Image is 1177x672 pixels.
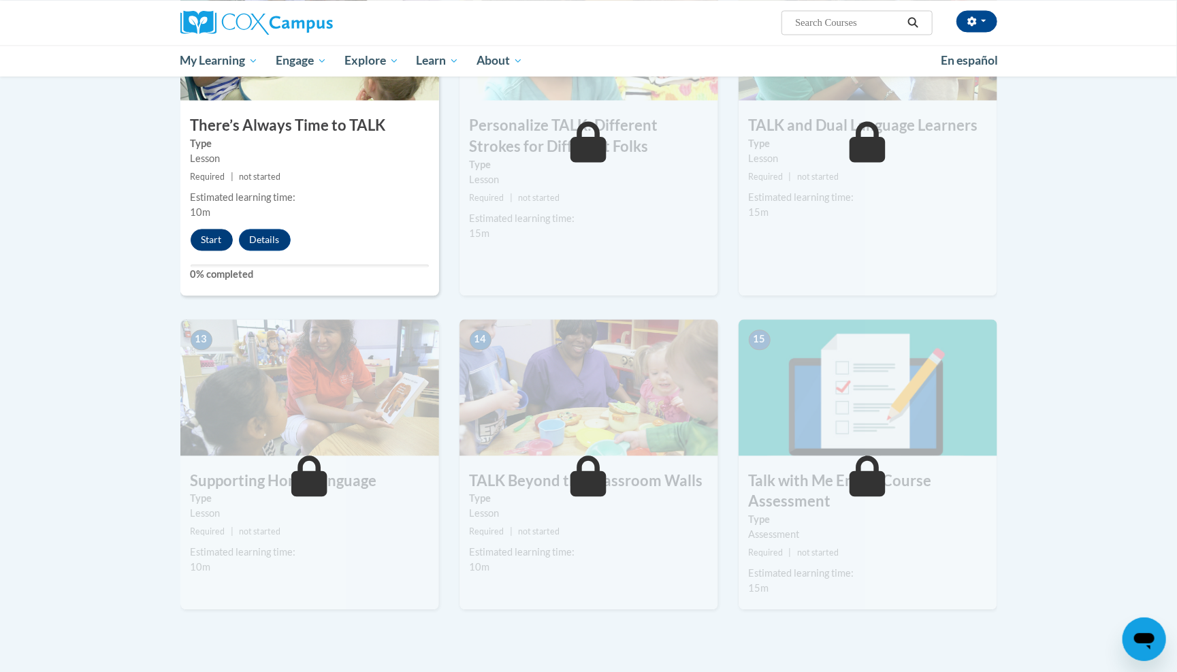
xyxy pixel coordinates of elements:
[749,527,987,542] div: Assessment
[470,157,708,172] label: Type
[789,547,792,558] span: |
[239,229,291,251] button: Details
[1123,618,1166,661] iframe: Button to launch messaging window
[739,115,997,136] h3: TALK and Dual Language Learners
[470,491,708,506] label: Type
[180,52,258,69] span: My Learning
[191,190,429,205] div: Estimated learning time:
[470,506,708,521] div: Lesson
[267,45,336,76] a: Engage
[231,172,233,182] span: |
[191,561,211,573] span: 10m
[749,512,987,527] label: Type
[172,45,268,76] a: My Learning
[336,45,408,76] a: Explore
[739,319,997,455] img: Course Image
[191,229,233,251] button: Start
[180,115,439,136] h3: There’s Always Time to TALK
[191,330,212,350] span: 13
[191,136,429,151] label: Type
[468,45,532,76] a: About
[276,52,327,69] span: Engage
[749,190,987,205] div: Estimated learning time:
[180,10,439,35] a: Cox Campus
[416,52,459,69] span: Learn
[191,267,429,282] label: 0% completed
[191,491,429,506] label: Type
[470,227,490,239] span: 15m
[477,52,523,69] span: About
[749,582,769,594] span: 15m
[470,193,504,203] span: Required
[470,545,708,560] div: Estimated learning time:
[518,526,560,537] span: not started
[191,526,225,537] span: Required
[470,526,504,537] span: Required
[459,319,718,455] img: Course Image
[344,52,399,69] span: Explore
[903,14,923,31] button: Search
[239,526,280,537] span: not started
[941,53,999,67] span: En español
[231,526,233,537] span: |
[794,14,903,31] input: Search Courses
[789,172,792,182] span: |
[749,206,769,218] span: 15m
[407,45,468,76] a: Learn
[470,561,490,573] span: 10m
[459,470,718,492] h3: TALK Beyond the Classroom Walls
[180,319,439,455] img: Course Image
[797,172,839,182] span: not started
[739,470,997,513] h3: Talk with Me End of Course Assessment
[470,330,491,350] span: 14
[749,330,771,350] span: 15
[470,172,708,187] div: Lesson
[510,193,513,203] span: |
[749,136,987,151] label: Type
[749,547,784,558] span: Required
[160,45,1018,76] div: Main menu
[749,566,987,581] div: Estimated learning time:
[470,211,708,226] div: Estimated learning time:
[797,547,839,558] span: not started
[191,506,429,521] div: Lesson
[510,526,513,537] span: |
[956,10,997,32] button: Account Settings
[749,151,987,166] div: Lesson
[191,151,429,166] div: Lesson
[191,545,429,560] div: Estimated learning time:
[180,470,439,492] h3: Supporting Home Language
[239,172,280,182] span: not started
[749,172,784,182] span: Required
[191,172,225,182] span: Required
[518,193,560,203] span: not started
[180,10,333,35] img: Cox Campus
[191,206,211,218] span: 10m
[933,46,1007,75] a: En español
[459,115,718,157] h3: Personalize TALK: Different Strokes for Different Folks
